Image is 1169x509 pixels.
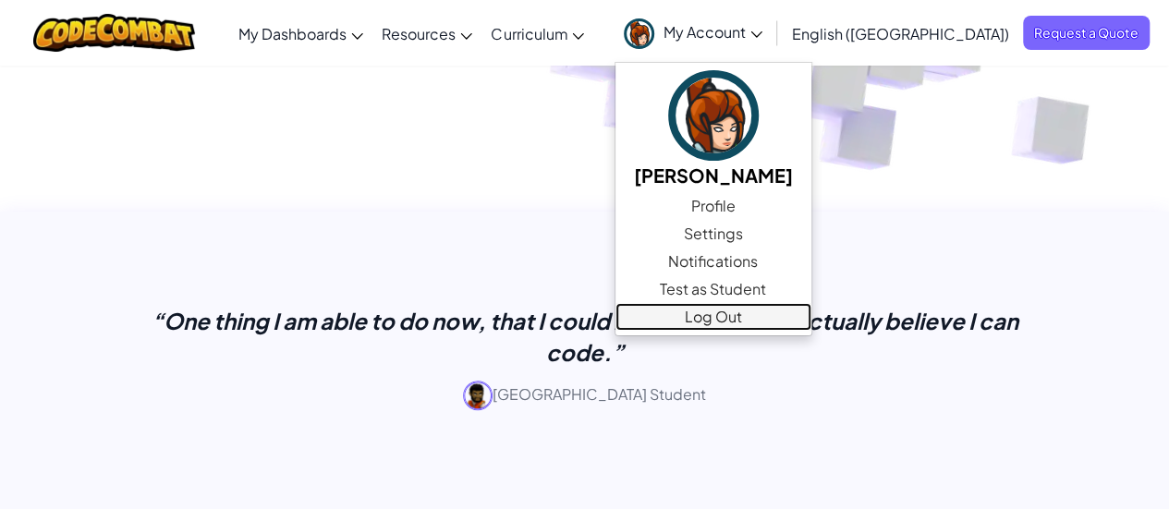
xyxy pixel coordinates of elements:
span: My Account [664,22,762,42]
span: English ([GEOGRAPHIC_DATA]) [792,24,1009,43]
a: Request a Quote [1023,16,1150,50]
a: Profile [615,192,811,220]
a: Log Out [615,303,811,331]
a: My Dashboards [229,8,372,58]
p: “One thing I am able to do now, that I could not do before, is actually believe I can code.” [123,305,1047,368]
a: Test as Student [615,275,811,303]
span: My Dashboards [238,24,347,43]
img: avatar [463,381,493,410]
span: Notifications [668,250,758,273]
a: Settings [615,220,811,248]
a: Notifications [615,248,811,275]
img: CodeCombat logo [33,14,195,52]
img: avatar [668,70,759,161]
a: English ([GEOGRAPHIC_DATA]) [783,8,1018,58]
p: [GEOGRAPHIC_DATA] Student [123,381,1047,410]
a: Curriculum [481,8,593,58]
h5: [PERSON_NAME] [634,161,793,189]
a: Resources [372,8,481,58]
span: Resources [382,24,456,43]
a: My Account [615,4,772,62]
img: avatar [624,18,654,49]
span: Curriculum [491,24,567,43]
a: [PERSON_NAME] [615,67,811,192]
